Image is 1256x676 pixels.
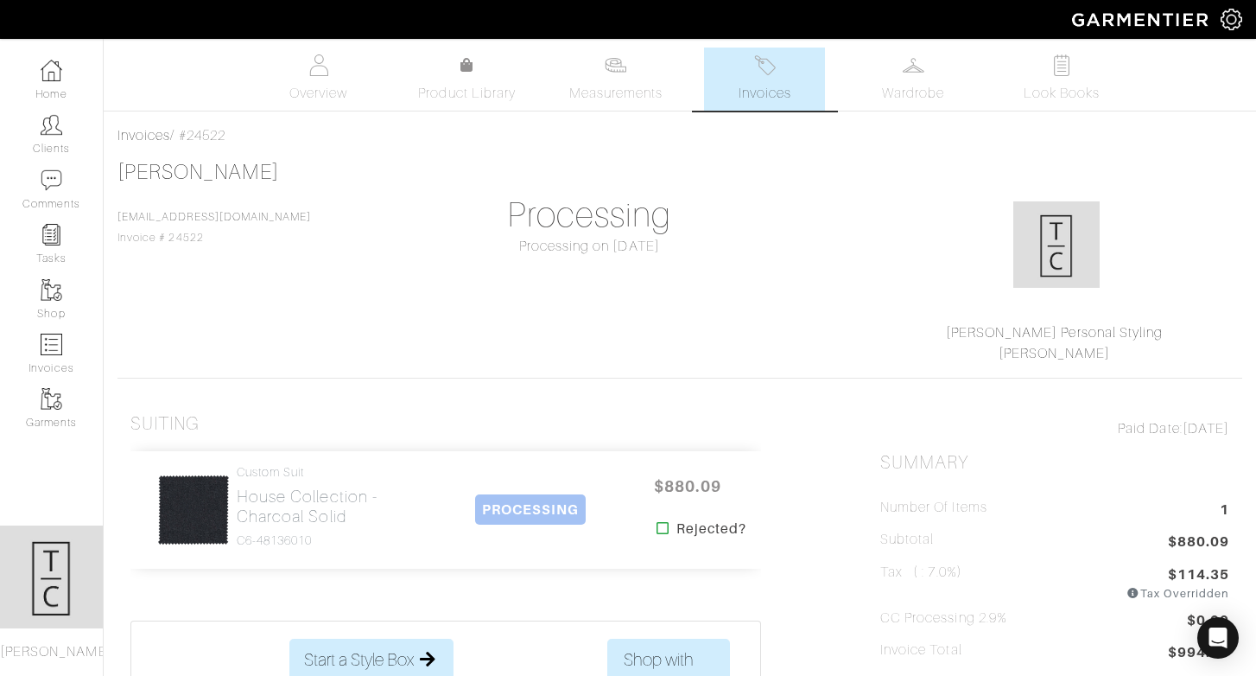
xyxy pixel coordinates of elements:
[415,236,764,257] div: Processing on [DATE]
[946,325,1164,341] a: [PERSON_NAME] Personal Styling
[157,474,230,546] img: 2SNk16tekWtBxcCiVcNmTQUS
[1118,421,1183,437] span: Paid Date:
[754,54,776,76] img: orders-27d20c2124de7fd6de4e0e44c1d41de31381a507db9b33961299e4e07d508b8c.svg
[1187,610,1229,634] span: $0.00
[407,55,528,104] a: Product Library
[1168,642,1229,666] span: $994.44
[1168,564,1229,585] span: $114.35
[130,413,200,435] h3: Suiting
[1001,48,1122,111] a: Look Books
[1220,500,1229,523] span: 1
[41,60,62,81] img: dashboard-icon-dbcd8f5a0b271acd01030246c82b418ddd0df26cd7fceb0bd07c9910d44c42f6.png
[117,211,311,223] a: [EMAIL_ADDRESS][DOMAIN_NAME]
[1197,617,1239,659] div: Open Intercom Messenger
[418,83,516,104] span: Product Library
[289,83,347,104] span: Overview
[41,388,62,410] img: garments-icon-b7da505a4dc4fd61783c78ac3ca0ef83fa9d6f193b1c9dc38574b1d14d53ca28.png
[237,465,433,480] h4: Custom Suit
[308,54,329,76] img: basicinfo-40fd8af6dae0f16599ec9e87c0ef1c0a1fdea2edbe929e3d69a839185d80c458.svg
[41,279,62,301] img: garments-icon-b7da505a4dc4fd61783c78ac3ca0ef83fa9d6f193b1c9dc38574b1d14d53ca28.png
[117,125,1242,146] div: / #24522
[41,114,62,136] img: clients-icon-6bae9207a08558b7cb47a8932f037763ab4055f8c8b6bfacd5dc20c3e0201464.png
[903,54,924,76] img: wardrobe-487a4870c1b7c33e795ec22d11cfc2ed9d08956e64fb3008fe2437562e282088.svg
[237,533,433,548] h4: C6-48136010
[853,48,974,111] a: Wardrobe
[880,452,1229,474] h2: Summary
[880,532,934,548] h5: Subtotal
[880,564,962,595] h5: Tax ( : 7.0%)
[739,83,791,104] span: Invoices
[41,334,62,355] img: orders-icon-0abe47150d42831381b5fb84f609e132dff9fe21cb692f30cb5eec754e2cba89.png
[569,83,663,104] span: Measurements
[237,465,433,548] a: Custom Suit House Collection - Charcoal Solid C6-48136010
[117,128,170,143] a: Invoices
[1221,9,1242,30] img: gear-icon-white-bd11855cb880d31180b6d7d6211b90ccbf57a29d726f0c71d8c61bd08dd39cc2.png
[117,211,311,244] span: Invoice # 24522
[237,487,433,526] h2: House Collection - Charcoal Solid
[475,494,587,525] span: PROCESSING
[880,642,962,659] h5: Invoice Total
[415,195,764,236] h1: Processing
[1126,585,1229,602] div: Tax Overridden
[636,468,739,505] span: $880.09
[605,54,626,76] img: measurements-466bbee1fd09ba9460f595b01e5d73f9e2bff037440d3c8f018324cb6cdf7a4a.svg
[1051,54,1073,76] img: todo-9ac3debb85659649dc8f770b8b6100bb5dab4b48dedcbae339e5042a72dfd3cc.svg
[258,48,379,111] a: Overview
[880,610,1007,627] h5: CC Processing 2.9%
[117,161,279,183] a: [PERSON_NAME]
[555,48,677,111] a: Measurements
[704,48,825,111] a: Invoices
[1013,201,1100,288] img: xy6mXSck91kMuDdgTatmsT54.png
[880,418,1229,439] div: [DATE]
[304,647,414,673] span: Start a Style Box
[1168,532,1229,555] span: $880.09
[41,224,62,246] img: reminder-icon-8004d30b9f0a5d33ae49ab947aed9ed385cf756f9e5892f1edd6e32f2345188e.png
[1024,83,1101,104] span: Look Books
[999,346,1111,361] a: [PERSON_NAME]
[676,519,746,539] strong: Rejected?
[880,500,987,516] h5: Number of Items
[41,169,62,191] img: comment-icon-a0a6a9ef722e966f86d9cbdc48e553b5cf19dbc54f86b18d962a5391bc8f6eb6.png
[882,83,944,104] span: Wardrobe
[1063,4,1221,35] img: garmentier-logo-header-white-b43fb05a5012e4ada735d5af1a66efaba907eab6374d6393d1fbf88cb4ef424d.png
